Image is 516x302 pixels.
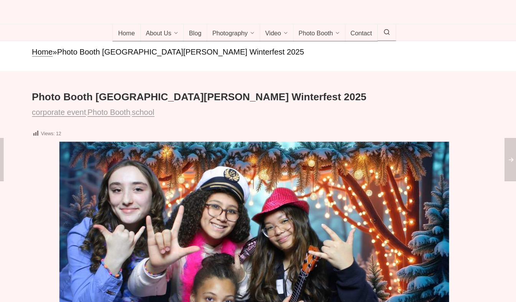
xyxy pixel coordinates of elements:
[60,47,64,55] span: »
[269,30,285,37] span: Video
[40,108,163,114] span: , ,
[64,47,307,55] span: Photo Booth [GEOGRAPHIC_DATA][PERSON_NAME] Winterfest 2025
[40,46,477,56] nav: breadcrumbs
[40,106,93,115] a: corporate event
[40,89,477,102] h1: Photo Booth [GEOGRAPHIC_DATA][PERSON_NAME] Winterfest 2025
[48,129,62,134] span: Views:
[40,47,60,56] a: Home
[138,106,160,115] a: school
[353,30,374,37] span: Contact
[124,30,141,37] span: Home
[297,24,348,41] a: Photo Booth
[146,24,189,41] a: About Us
[264,24,297,41] a: Video
[211,24,264,41] a: Photography
[194,30,206,37] span: Blog
[217,30,252,37] span: Photography
[94,106,136,115] a: Photo Booth
[152,30,177,37] span: About Us
[302,30,336,37] span: Photo Booth
[348,24,380,41] a: Contact
[63,129,68,134] span: 12
[119,24,147,41] a: Home
[188,24,212,41] a: Blog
